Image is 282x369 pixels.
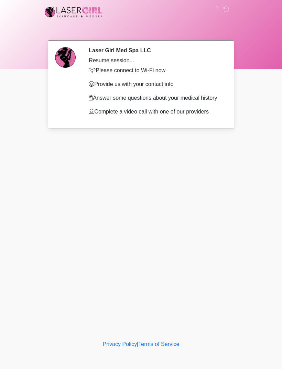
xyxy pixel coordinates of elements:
img: Agent Avatar [55,47,76,68]
div: Resume session... [89,56,222,65]
img: Laser Girl Med Spa LLC Logo [43,5,104,19]
p: Provide us with your contact info [89,80,222,88]
p: Answer some questions about your medical history [89,94,222,102]
h2: Laser Girl Med Spa LLC [89,47,222,54]
p: Complete a video call with one of our providers [89,108,222,116]
h1: ‎ ‎ [45,25,237,37]
a: Terms of Service [138,341,179,347]
a: | [137,341,138,347]
p: Please connect to Wi-Fi now [89,66,222,75]
a: Privacy Policy [103,341,137,347]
